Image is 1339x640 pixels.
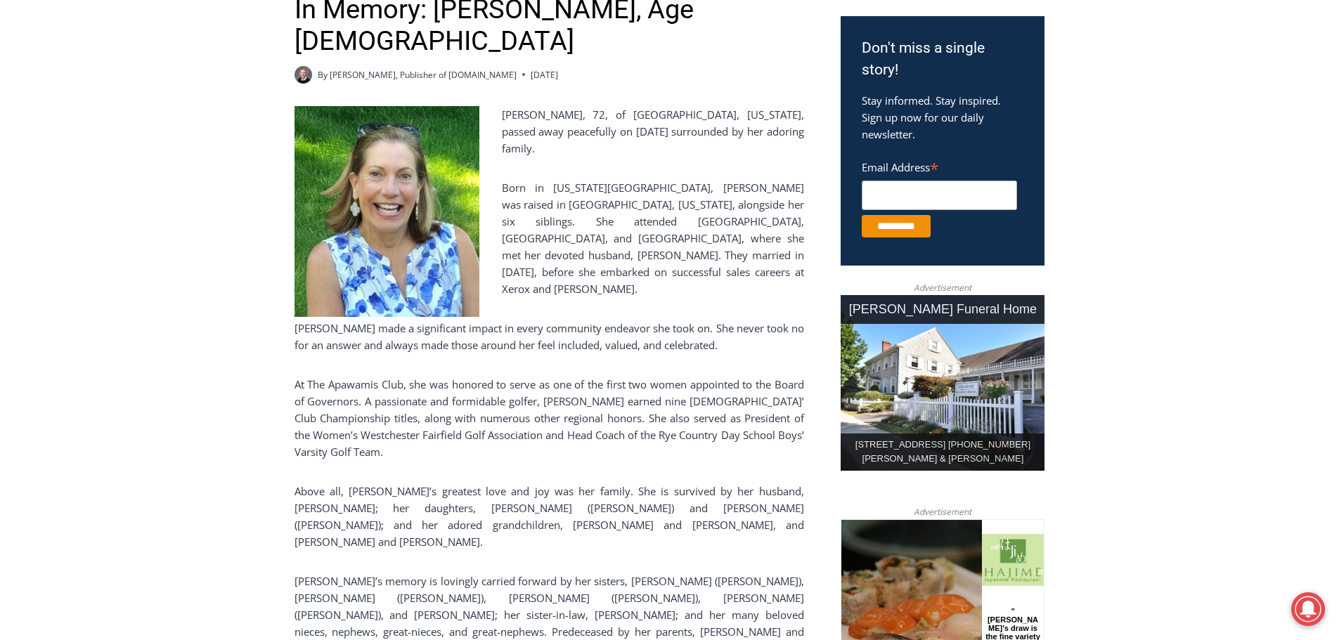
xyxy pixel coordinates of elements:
[531,68,558,81] time: [DATE]
[330,69,517,81] a: [PERSON_NAME], Publisher of [DOMAIN_NAME]
[862,153,1017,178] label: Email Address
[295,320,804,353] p: [PERSON_NAME] made a significant impact in every community endeavor she took on. She never took n...
[841,295,1044,324] div: [PERSON_NAME] Funeral Home
[368,140,652,171] span: Intern @ [DOMAIN_NAME]
[900,505,985,518] span: Advertisement
[295,179,804,297] p: Born in [US_STATE][GEOGRAPHIC_DATA], [PERSON_NAME] was raised in [GEOGRAPHIC_DATA], [US_STATE], a...
[4,145,138,198] span: Open Tues. - Sun. [PHONE_NUMBER]
[144,88,200,168] div: "[PERSON_NAME]'s draw is the fine variety of pristine raw fish kept on hand"
[355,1,664,136] div: "We would have speakers with experience in local journalism speak to us about their experiences a...
[295,483,804,550] p: Above all, [PERSON_NAME]’s greatest love and joy was her family. She is survived by her husband, ...
[295,106,804,157] p: [PERSON_NAME], 72, of [GEOGRAPHIC_DATA], [US_STATE], passed away peacefully on [DATE] surrounded ...
[862,37,1023,81] h3: Don't miss a single story!
[318,68,328,81] span: By
[295,66,312,84] a: Author image
[1,141,141,175] a: Open Tues. - Sun. [PHONE_NUMBER]
[295,106,479,317] img: Obituary - Maryanne Bardwil Lynch IMG_5518
[295,376,804,460] p: At The Apawamis Club, she was honored to serve as one of the first two women appointed to the Boa...
[900,281,985,294] span: Advertisement
[338,136,681,175] a: Intern @ [DOMAIN_NAME]
[862,92,1023,143] p: Stay informed. Stay inspired. Sign up now for our daily newsletter.
[841,433,1044,471] div: [STREET_ADDRESS] [PHONE_NUMBER] [PERSON_NAME] & [PERSON_NAME]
